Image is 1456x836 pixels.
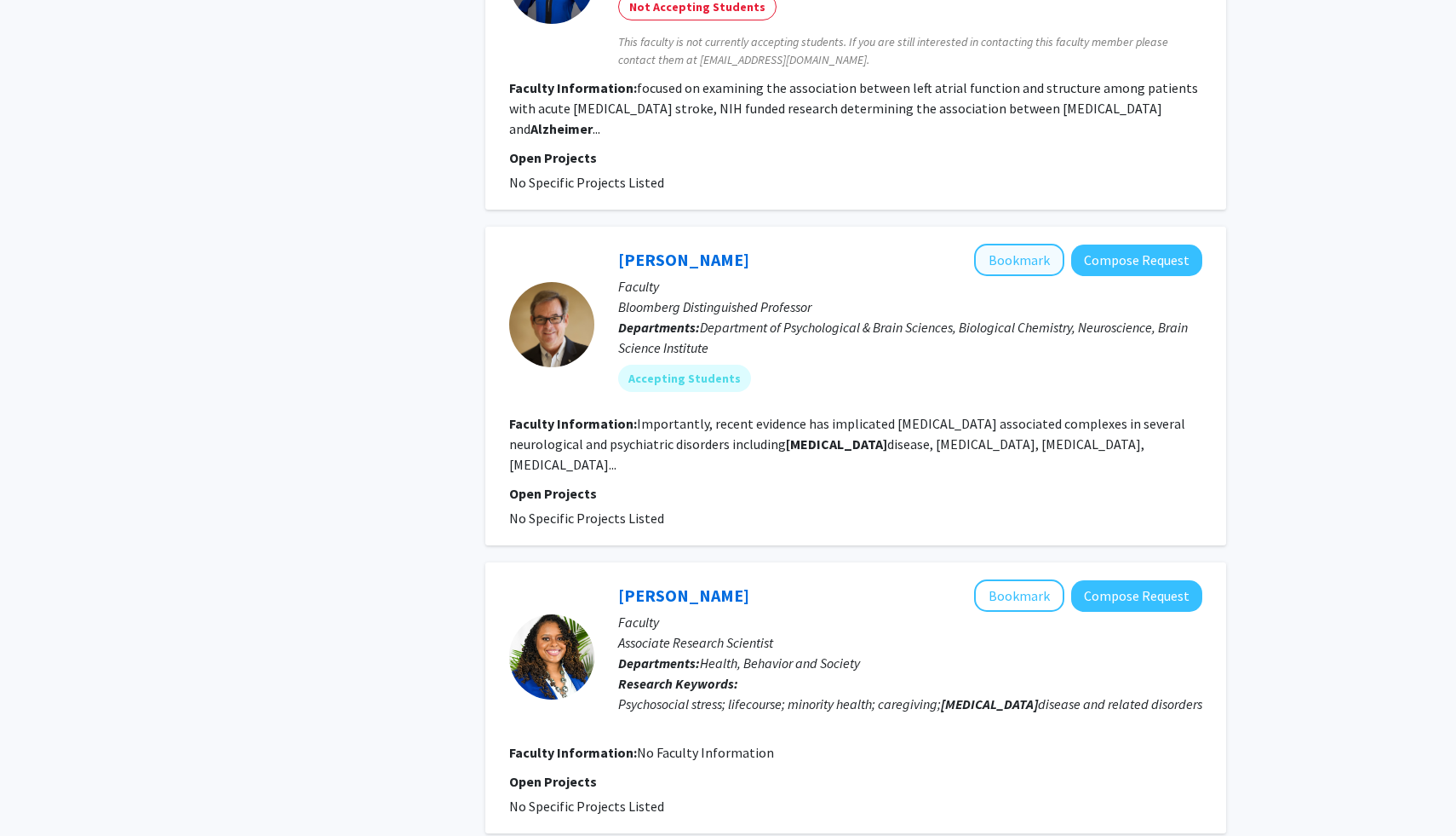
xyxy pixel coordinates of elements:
a: [PERSON_NAME] [618,249,749,270]
span: Department of Psychological & Brain Sciences, Biological Chemistry, Neuroscience, Brain Science I... [618,319,1188,356]
b: Faculty Information: [509,79,637,96]
fg-read-more: Importantly, recent evidence has implicated [MEDICAL_DATA] associated complexes in several neurol... [509,415,1185,473]
b: [MEDICAL_DATA] [941,695,1038,712]
b: Departments: [618,654,700,672]
b: Faculty Information: [509,415,637,432]
span: No Faculty Information [637,744,774,761]
p: Faculty [618,276,1202,297]
button: Add Lauren Parker to Bookmarks [974,579,1064,612]
iframe: Chat [13,759,72,823]
span: No Specific Projects Listed [509,798,664,815]
p: Bloomberg Distinguished Professor [618,297,1202,317]
button: Compose Request to Lauren Parker [1071,580,1202,612]
p: Open Projects [509,771,1202,792]
p: Associate Research Scientist [618,632,1202,653]
span: This faculty is not currently accepting students. If you are still interested in contacting this ... [618,33,1202,69]
b: Departments: [618,319,700,336]
span: No Specific Projects Listed [509,174,664,191]
b: Faculty Information: [509,744,637,761]
button: Add Richard Huganir to Bookmarks [974,244,1064,276]
b: Alzheimer [530,120,593,137]
p: Open Projects [509,483,1202,504]
p: Faculty [618,612,1202,632]
span: Health, Behavior and Society [700,654,860,672]
a: [PERSON_NAME] [618,585,749,606]
fg-read-more: focused on examining the association between left atrial function and structure among patients wi... [509,79,1198,137]
p: Open Projects [509,147,1202,168]
span: No Specific Projects Listed [509,510,664,527]
mat-chip: Accepting Students [618,365,751,392]
div: Psychosocial stress; lifecourse; minority health; caregiving; disease and related disorders [618,694,1202,714]
b: Research Keywords: [618,675,738,692]
b: [MEDICAL_DATA] [786,435,887,453]
button: Compose Request to Richard Huganir [1071,245,1202,276]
